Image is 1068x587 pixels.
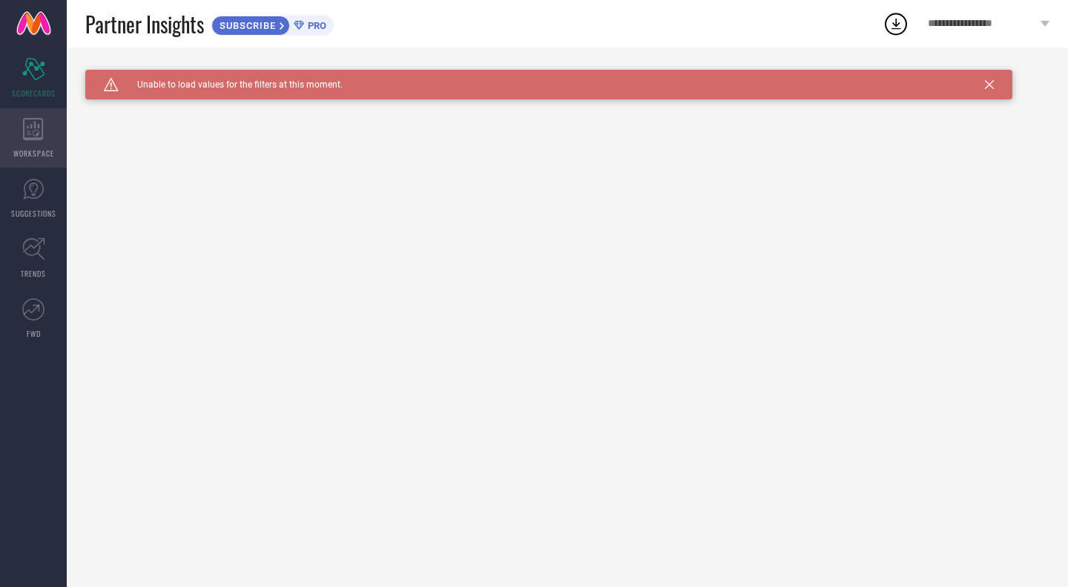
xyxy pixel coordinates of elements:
span: SUBSCRIBE [212,20,280,31]
span: SCORECARDS [12,88,56,99]
span: WORKSPACE [13,148,54,159]
span: SUGGESTIONS [11,208,56,219]
span: FWD [27,328,41,339]
span: Partner Insights [85,9,204,39]
span: TRENDS [21,268,46,279]
div: Unable to load filters at this moment. Please try later. [85,70,1049,82]
div: Open download list [883,10,909,37]
span: Unable to load values for the filters at this moment. [119,79,343,90]
span: PRO [304,20,326,31]
a: SUBSCRIBEPRO [211,12,334,36]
